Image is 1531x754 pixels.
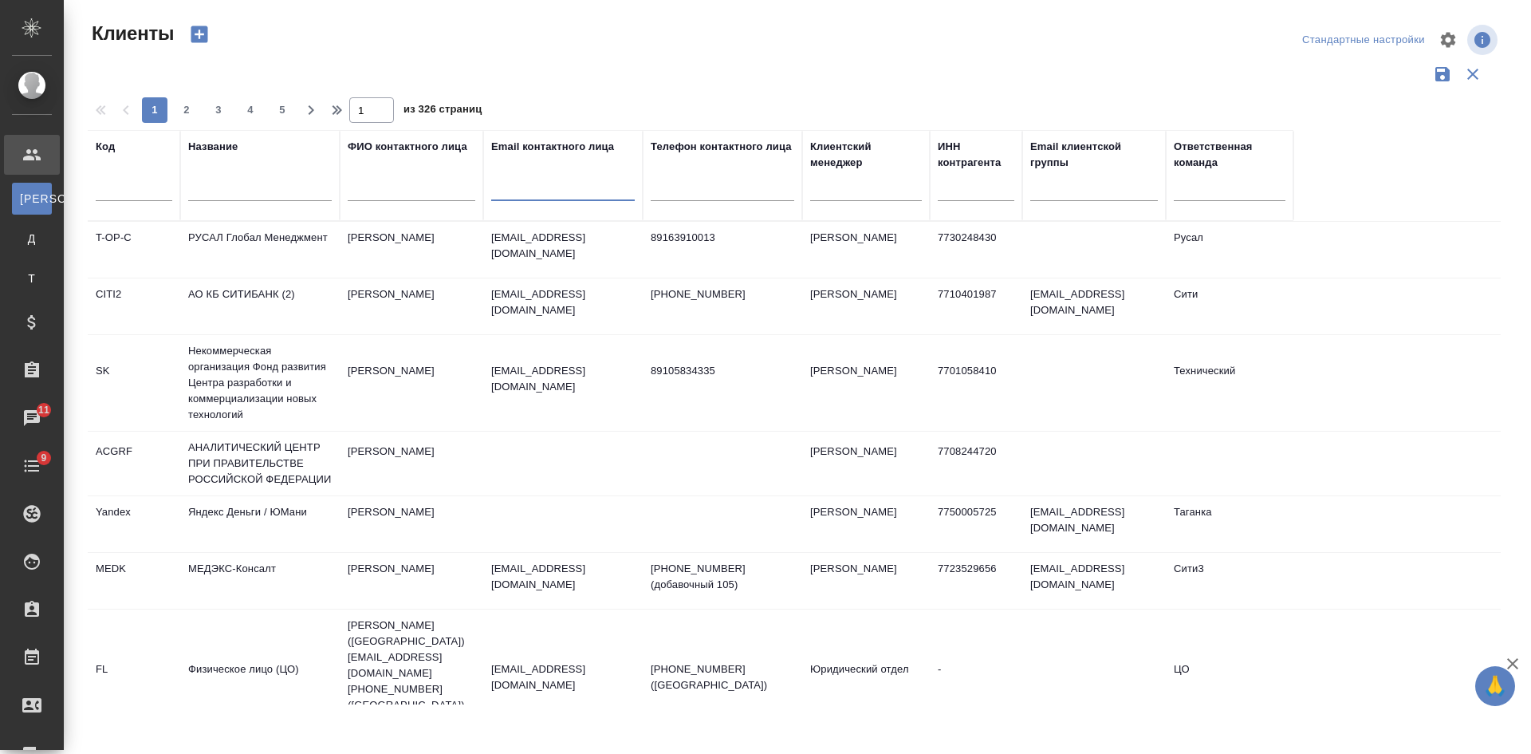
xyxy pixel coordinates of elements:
td: [EMAIL_ADDRESS][DOMAIN_NAME] [1022,278,1166,334]
td: 7701058410 [930,355,1022,411]
td: 7723529656 [930,553,1022,609]
td: 7750005725 [930,496,1022,552]
td: Юридический отдел [802,653,930,709]
td: Некоммерческая организация Фонд развития Центра разработки и коммерциализации новых технологий [180,335,340,431]
div: split button [1298,28,1429,53]
div: Клиентский менеджер [810,139,922,171]
td: [EMAIL_ADDRESS][DOMAIN_NAME] [1022,496,1166,552]
button: Создать [180,21,218,48]
span: [PERSON_NAME] [20,191,44,207]
div: Название [188,139,238,155]
td: SK [88,355,180,411]
p: [EMAIL_ADDRESS][DOMAIN_NAME] [491,561,635,593]
span: 2 [174,102,199,118]
span: Клиенты [88,21,174,46]
td: Яндекс Деньги / ЮМани [180,496,340,552]
td: Физическое лицо (ЦО) [180,653,340,709]
td: [PERSON_NAME] [340,278,483,334]
p: [EMAIL_ADDRESS][DOMAIN_NAME] [491,286,635,318]
td: - [930,653,1022,709]
td: [PERSON_NAME] [340,553,483,609]
td: [PERSON_NAME] [802,355,930,411]
td: [PERSON_NAME] [802,436,930,491]
td: ACGRF [88,436,180,491]
div: Email клиентской группы [1030,139,1158,171]
td: Таганка [1166,496,1293,552]
div: ИНН контрагента [938,139,1014,171]
td: T-OP-C [88,222,180,278]
td: 7730248430 [930,222,1022,278]
td: Yandex [88,496,180,552]
td: Сити [1166,278,1293,334]
span: 9 [31,450,56,466]
button: 🙏 [1475,666,1515,706]
span: 11 [29,402,59,418]
td: [PERSON_NAME] [802,496,930,552]
span: Д [20,231,44,247]
td: [PERSON_NAME] [802,222,930,278]
p: [EMAIL_ADDRESS][DOMAIN_NAME] [491,363,635,395]
p: [PHONE_NUMBER] [651,286,794,302]
td: [PERSON_NAME] [802,553,930,609]
span: Т [20,270,44,286]
button: Сохранить фильтры [1427,59,1458,89]
td: ЦО [1166,653,1293,709]
span: Посмотреть информацию [1467,25,1501,55]
td: [PERSON_NAME] ([GEOGRAPHIC_DATA]) [EMAIL_ADDRESS][DOMAIN_NAME] [PHONE_NUMBER] ([GEOGRAPHIC_DATA])... [340,610,483,753]
span: 4 [238,102,263,118]
div: Email контактного лица [491,139,614,155]
td: Сити3 [1166,553,1293,609]
td: 7710401987 [930,278,1022,334]
span: 🙏 [1482,669,1509,703]
span: из 326 страниц [403,100,482,123]
td: [PERSON_NAME] [340,436,483,491]
td: Технический [1166,355,1293,411]
span: 3 [206,102,231,118]
td: [PERSON_NAME] [340,222,483,278]
td: 7708244720 [930,436,1022,491]
td: РУСАЛ Глобал Менеджмент [180,222,340,278]
span: Настроить таблицу [1429,21,1467,59]
td: [PERSON_NAME] [340,496,483,552]
span: 5 [270,102,295,118]
td: Русал [1166,222,1293,278]
td: FL [88,653,180,709]
p: [PHONE_NUMBER] (добавочный 105) [651,561,794,593]
p: 89105834335 [651,363,794,379]
a: 11 [4,398,60,438]
div: Телефон контактного лица [651,139,792,155]
button: 3 [206,97,231,123]
button: 4 [238,97,263,123]
p: [PHONE_NUMBER] ([GEOGRAPHIC_DATA]) [651,661,794,693]
td: [PERSON_NAME] [340,355,483,411]
button: 5 [270,97,295,123]
button: Сбросить фильтры [1458,59,1488,89]
td: MEDK [88,553,180,609]
td: [EMAIL_ADDRESS][DOMAIN_NAME] [1022,553,1166,609]
div: ФИО контактного лица [348,139,467,155]
td: [PERSON_NAME] [802,278,930,334]
td: АНАЛИТИЧЕСКИЙ ЦЕНТР ПРИ ПРАВИТЕЛЬСТВЕ РОССИЙСКОЙ ФЕДЕРАЦИИ [180,432,340,495]
a: 9 [4,446,60,486]
div: Ответственная команда [1174,139,1285,171]
td: АО КБ СИТИБАНК (2) [180,278,340,334]
td: МЕДЭКС-Консалт [180,553,340,609]
p: [EMAIL_ADDRESS][DOMAIN_NAME] [491,661,635,693]
td: CITI2 [88,278,180,334]
p: 89163910013 [651,230,794,246]
div: Код [96,139,115,155]
p: [EMAIL_ADDRESS][DOMAIN_NAME] [491,230,635,262]
a: Д [12,223,52,255]
a: Т [12,263,52,294]
a: [PERSON_NAME] [12,183,52,215]
button: 2 [174,97,199,123]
